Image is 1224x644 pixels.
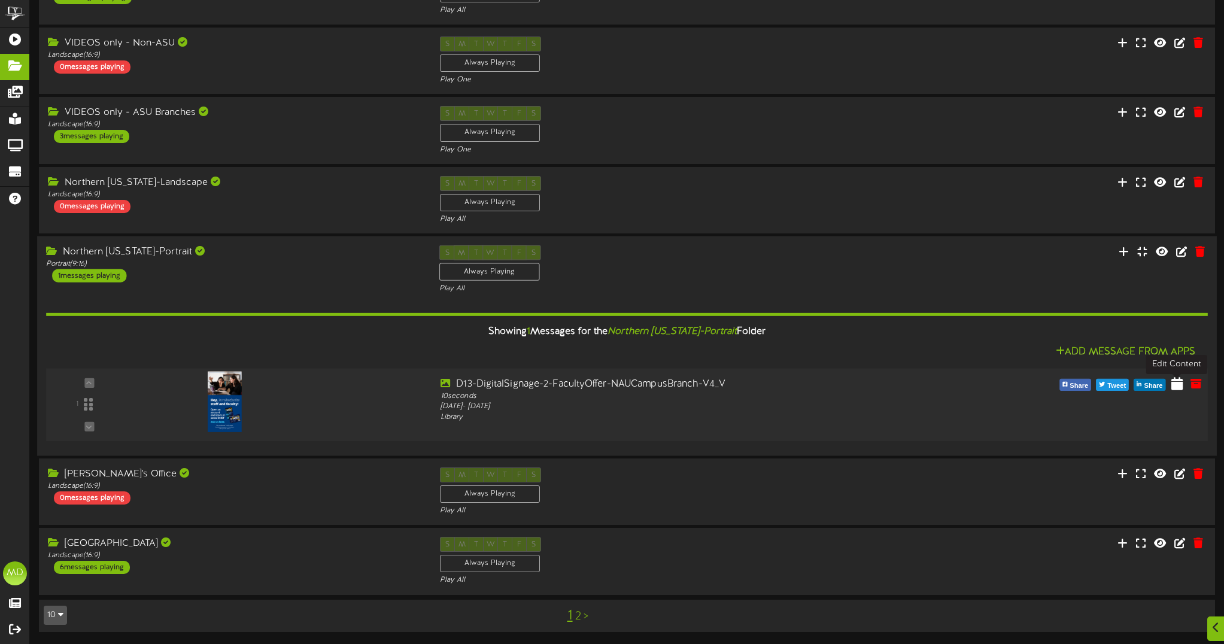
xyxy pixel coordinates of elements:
div: MD [3,561,27,585]
span: Share [1141,379,1165,393]
div: Play All [440,5,814,16]
button: Share [1134,379,1165,391]
div: Landscape ( 16:9 ) [48,551,422,561]
button: Tweet [1096,379,1129,391]
div: Play All [440,214,814,224]
div: Northern [US_STATE]-Portrait [46,245,421,259]
span: Share [1067,379,1091,393]
span: Tweet [1105,379,1128,393]
div: [DATE] - [DATE] [441,402,911,412]
div: Showing Messages for the Folder [37,319,1217,345]
div: Always Playing [439,263,540,281]
div: [GEOGRAPHIC_DATA] [48,537,422,551]
div: Always Playing [440,124,540,141]
div: Portrait ( 9:16 ) [46,259,421,269]
div: 0 messages playing [54,200,130,213]
div: 3 messages playing [54,130,129,143]
div: Landscape ( 16:9 ) [48,50,422,60]
div: Landscape ( 16:9 ) [48,120,422,130]
a: 2 [575,610,581,623]
div: Always Playing [440,194,540,211]
div: Always Playing [440,485,540,503]
div: [PERSON_NAME]'s Office [48,467,422,481]
div: VIDEOS only - ASU Branches [48,106,422,120]
div: 10 seconds [441,391,911,402]
div: 0 messages playing [54,491,130,505]
div: Landscape ( 16:9 ) [48,190,422,200]
div: Play All [439,284,815,294]
img: c6ae80b1-aef4-4679-9acb-a22ac4f67f0c.jpg [208,372,242,432]
div: Landscape ( 16:9 ) [48,481,422,491]
div: Play All [440,575,814,585]
div: Play One [440,145,814,155]
div: 0 messages playing [54,60,130,74]
div: Always Playing [440,555,540,572]
div: 6 messages playing [54,561,130,574]
div: Library [441,412,911,423]
div: Play All [440,506,814,516]
div: VIDEOS only - Non-ASU [48,37,422,50]
div: Play One [440,75,814,85]
div: Always Playing [440,54,540,72]
a: 1 [567,608,573,624]
div: D13-DigitalSignage-2-FacultyOffer-NAUCampusBranch-V4_V [441,378,911,391]
span: 1 [527,326,530,337]
i: Northern [US_STATE]-Portrait [608,326,737,337]
button: Share [1059,379,1091,391]
div: 1 messages playing [52,269,126,282]
a: > [584,610,588,623]
button: 10 [44,606,67,625]
button: Add Message From Apps [1052,345,1199,360]
div: Northern [US_STATE]-Landscape [48,176,422,190]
